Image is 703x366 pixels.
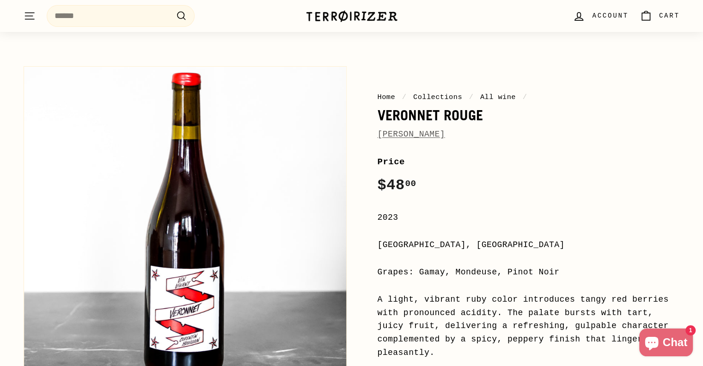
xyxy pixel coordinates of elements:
a: [PERSON_NAME] [378,130,445,139]
nav: breadcrumbs [378,92,680,103]
span: $48 [378,177,416,194]
a: Account [567,2,634,30]
div: [GEOGRAPHIC_DATA], [GEOGRAPHIC_DATA] [378,238,680,252]
inbox-online-store-chat: Shopify online store chat [636,329,696,359]
a: Collections [413,93,462,101]
span: Account [592,11,628,21]
span: / [467,93,476,101]
div: 2023 [378,211,680,224]
span: / [520,93,530,101]
div: A light, vibrant ruby color introduces tangy red berries with pronounced acidity. The palate burs... [378,293,680,360]
a: All wine [480,93,516,101]
span: / [400,93,409,101]
a: Cart [634,2,685,30]
span: Cart [659,11,680,21]
h1: Veronnet Rouge [378,107,680,123]
div: Grapes: Gamay, Mondeuse, Pinot Noir [378,266,680,279]
a: Home [378,93,396,101]
sup: 00 [405,179,416,189]
label: Price [378,155,680,169]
